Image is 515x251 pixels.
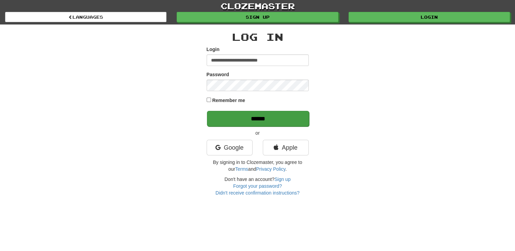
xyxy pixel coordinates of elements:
[207,159,309,172] p: By signing in to Clozemaster, you agree to our and .
[207,130,309,136] p: or
[5,12,166,22] a: Languages
[207,176,309,196] div: Don't have an account?
[207,140,253,155] a: Google
[233,183,282,189] a: Forgot your password?
[274,177,290,182] a: Sign up
[215,190,300,196] a: Didn't receive confirmation instructions?
[263,140,309,155] a: Apple
[207,46,220,53] label: Login
[256,166,285,172] a: Privacy Policy
[207,31,309,43] h2: Log In
[235,166,248,172] a: Terms
[349,12,510,22] a: Login
[212,97,245,104] label: Remember me
[177,12,338,22] a: Sign up
[207,71,229,78] label: Password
